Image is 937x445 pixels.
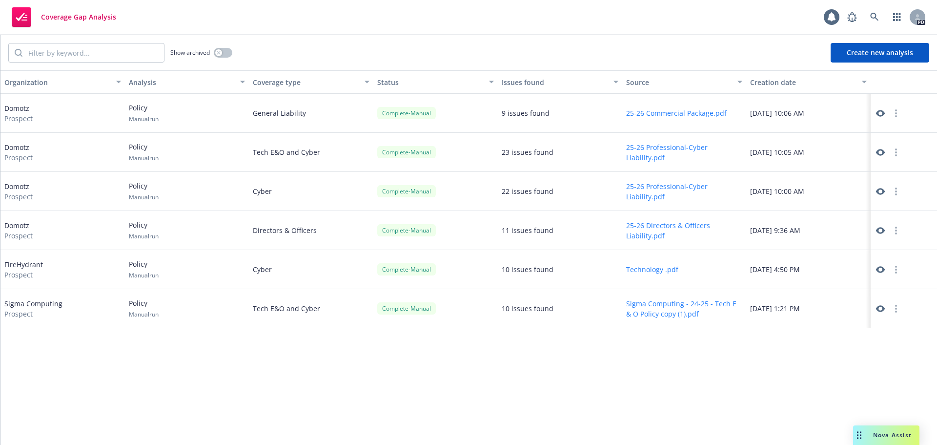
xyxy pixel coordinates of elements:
[22,43,164,62] input: Filter by keyword...
[377,185,436,197] div: Complete - Manual
[502,77,608,87] div: Issues found
[377,107,436,119] div: Complete - Manual
[502,303,553,314] div: 10 issues found
[129,115,159,123] span: Manual run
[129,181,159,201] div: Policy
[498,70,622,94] button: Issues found
[249,70,373,94] button: Coverage type
[129,154,159,162] span: Manual run
[129,259,159,279] div: Policy
[4,231,33,241] span: Prospect
[746,172,871,211] div: [DATE] 10:00 AM
[377,77,483,87] div: Status
[15,49,22,57] svg: Search
[4,103,33,124] div: Domotz
[125,70,249,94] button: Analysis
[253,77,359,87] div: Coverage type
[853,425,919,445] button: Nova Assist
[865,7,884,27] a: Search
[377,146,436,158] div: Complete - Manual
[750,77,856,87] div: Creation date
[502,186,553,196] div: 22 issues found
[249,133,373,172] div: Tech E&O and Cyber
[249,250,373,289] div: Cyber
[4,77,110,87] div: Organization
[4,259,43,280] div: FireHydrant
[8,3,120,31] a: Coverage Gap Analysis
[373,70,498,94] button: Status
[129,310,159,318] span: Manual run
[746,289,871,328] div: [DATE] 1:21 PM
[4,181,33,202] div: Domotz
[622,70,747,94] button: Source
[0,70,125,94] button: Organization
[626,264,678,275] button: Technology .pdf
[4,309,62,319] span: Prospect
[842,7,862,27] a: Report a Bug
[129,271,159,279] span: Manual run
[4,142,33,163] div: Domotz
[377,224,436,236] div: Complete - Manual
[887,7,907,27] a: Switch app
[129,232,159,240] span: Manual run
[249,211,373,250] div: Directors & Officers
[129,142,159,162] div: Policy
[129,193,159,201] span: Manual run
[853,425,865,445] div: Drag to move
[41,13,116,21] span: Coverage Gap Analysis
[746,94,871,133] div: [DATE] 10:06 AM
[831,43,929,63] button: Create new analysis
[377,302,436,315] div: Complete - Manual
[502,225,553,235] div: 11 issues found
[626,77,732,87] div: Source
[377,263,436,275] div: Complete - Manual
[170,48,210,57] span: Show archived
[502,147,553,157] div: 23 issues found
[626,142,743,163] button: 25-26 Professional-Cyber Liability.pdf
[4,113,33,124] span: Prospect
[746,70,871,94] button: Creation date
[626,220,743,241] button: 25-26 Directors & Officers Liability.pdf
[129,103,159,123] div: Policy
[4,191,33,202] span: Prospect
[746,133,871,172] div: [DATE] 10:05 AM
[249,172,373,211] div: Cyber
[4,220,33,241] div: Domotz
[4,270,43,280] span: Prospect
[502,108,550,118] div: 9 issues found
[4,298,62,319] div: Sigma Computing
[502,264,553,275] div: 10 issues found
[873,431,912,439] span: Nova Assist
[129,220,159,240] div: Policy
[626,108,727,118] button: 25-26 Commercial Package.pdf
[249,289,373,328] div: Tech E&O and Cyber
[249,94,373,133] div: General Liability
[4,152,33,163] span: Prospect
[626,298,743,319] button: Sigma Computing - 24-25 - Tech E & O Policy copy (1).pdf
[746,211,871,250] div: [DATE] 9:36 AM
[129,298,159,318] div: Policy
[129,77,235,87] div: Analysis
[626,181,743,202] button: 25-26 Professional-Cyber Liability.pdf
[746,250,871,289] div: [DATE] 4:50 PM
